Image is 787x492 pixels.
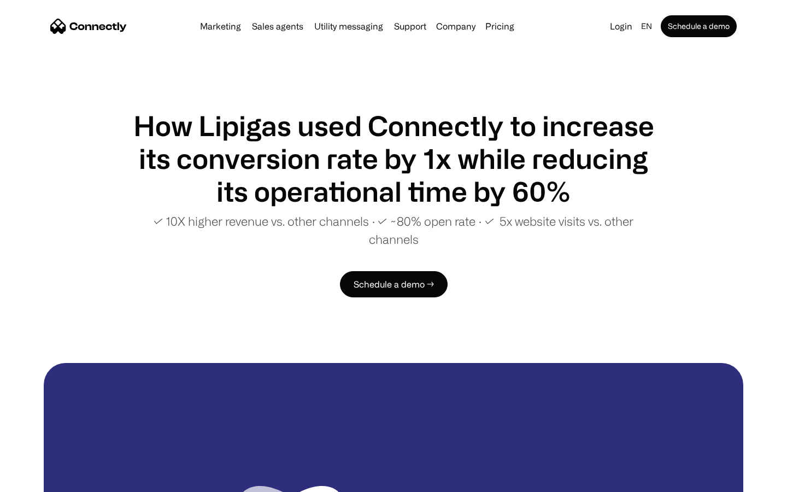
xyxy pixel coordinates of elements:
div: en [637,19,659,34]
div: Company [436,19,475,34]
a: home [50,18,127,34]
aside: Language selected: English [11,472,66,488]
ul: Language list [22,473,66,488]
a: Support [390,22,431,31]
a: Schedule a demo [661,15,737,37]
a: Pricing [481,22,519,31]
a: Utility messaging [310,22,387,31]
h1: How Lipigas used Connectly to increase its conversion rate by 1x while reducing its operational t... [131,109,656,208]
div: Company [433,19,479,34]
a: Schedule a demo → [340,271,448,297]
a: Login [606,19,637,34]
p: ✓ 10X higher revenue vs. other channels ∙ ✓ ~80% open rate ∙ ✓ 5x website visits vs. other channels [131,212,656,248]
div: en [641,19,652,34]
a: Marketing [196,22,245,31]
a: Sales agents [248,22,308,31]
